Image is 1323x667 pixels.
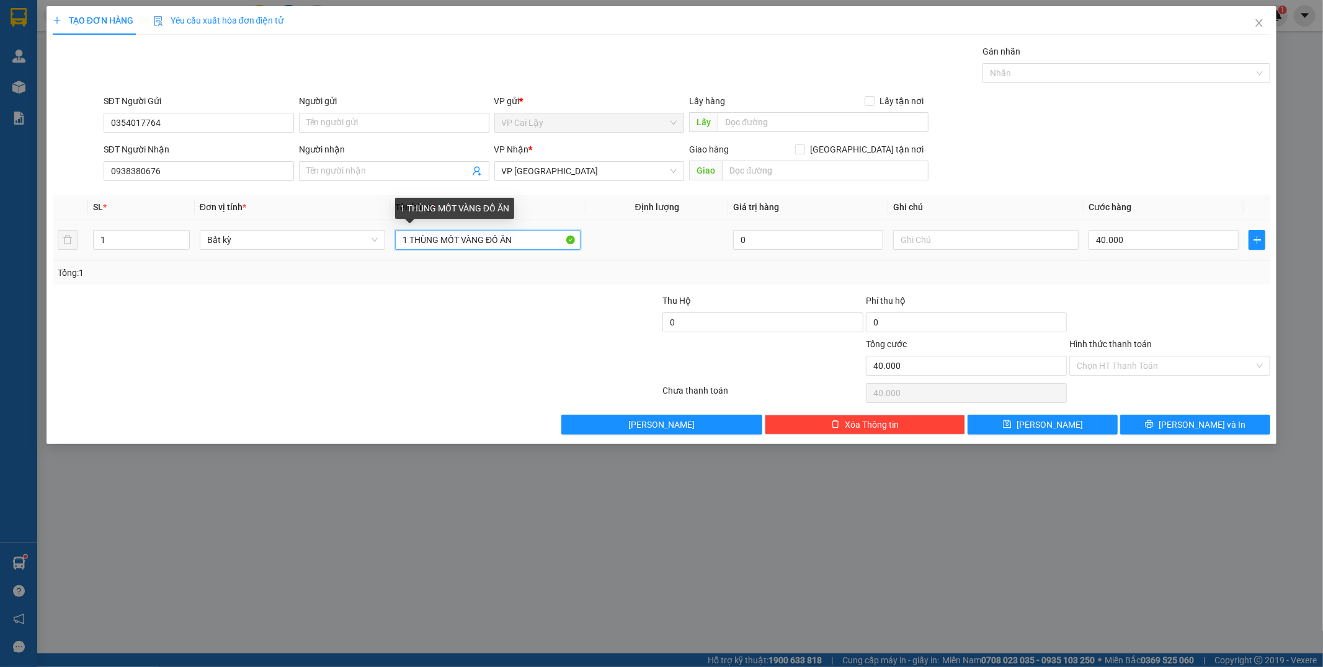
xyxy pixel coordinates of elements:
button: [PERSON_NAME] [561,415,762,435]
div: Tổng: 1 [58,266,510,280]
span: Increase Value [176,231,189,240]
span: [PERSON_NAME] [628,418,695,431]
span: Cước hàng [1089,202,1131,212]
span: Rồi : [9,81,30,94]
div: TRINH [11,25,97,40]
span: Lấy tận nơi [875,94,929,108]
span: Gửi: [11,12,30,25]
th: Ghi chú [888,195,1084,219]
button: deleteXóa Thông tin [765,415,966,435]
span: Định lượng [635,202,679,212]
span: Giao [689,161,722,180]
span: Tổng cước [866,339,907,349]
div: ĐÔNG [106,40,232,55]
div: Người gửi [299,94,489,108]
div: 20.000 [9,80,99,95]
div: 0858700800 [11,40,97,58]
span: Giao hàng [689,144,729,154]
span: Decrease Value [176,240,189,249]
button: delete [58,230,78,250]
input: Ghi Chú [893,230,1079,250]
span: Giá trị hàng [733,202,779,212]
span: delete [831,420,840,430]
span: user-add [472,166,482,176]
span: VP Nhận [494,144,529,154]
span: VP Cai Lậy [502,113,677,132]
span: TẠO ĐƠN HÀNG [53,15,133,25]
div: VP [GEOGRAPHIC_DATA] [106,11,232,40]
button: Close [1242,6,1276,41]
div: VP gửi [494,94,685,108]
span: VP Sài Gòn [502,162,677,180]
span: [PERSON_NAME] [1017,418,1083,431]
span: SL [93,202,103,212]
img: icon [153,16,163,26]
span: [PERSON_NAME] và In [1159,418,1245,431]
div: Phí thu hộ [866,294,1067,312]
button: printer[PERSON_NAME] và In [1120,415,1270,435]
div: 1 THÙNG MỐT VÀNG ĐỒ ĂN [395,198,514,219]
span: plus [53,16,61,25]
input: 0 [733,230,883,250]
span: Bất kỳ [207,231,378,249]
div: 0789557890 [106,55,232,73]
button: save[PERSON_NAME] [968,415,1118,435]
div: Chưa thanh toán [662,384,865,405]
span: Đơn vị tính [200,202,246,212]
div: VP Cai Lậy [11,11,97,25]
button: plus [1249,230,1265,250]
span: down [179,241,187,249]
span: printer [1145,420,1154,430]
span: save [1003,420,1012,430]
div: SĐT Người Nhận [104,143,294,156]
input: Dọc đường [722,161,929,180]
span: Lấy hàng [689,96,725,106]
span: Nhận: [106,12,136,25]
div: SĐT Người Gửi [104,94,294,108]
span: Lấy [689,112,718,132]
span: Thu Hộ [662,296,691,306]
span: [GEOGRAPHIC_DATA] tận nơi [805,143,929,156]
label: Hình thức thanh toán [1069,339,1152,349]
span: up [179,232,187,240]
input: Dọc đường [718,112,929,132]
span: Yêu cầu xuất hóa đơn điện tử [153,15,284,25]
input: VD: Bàn, Ghế [395,230,581,250]
span: plus [1249,235,1265,245]
div: Người nhận [299,143,489,156]
span: Xóa Thông tin [845,418,899,431]
label: Gán nhãn [982,46,1020,56]
span: close [1254,18,1264,28]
